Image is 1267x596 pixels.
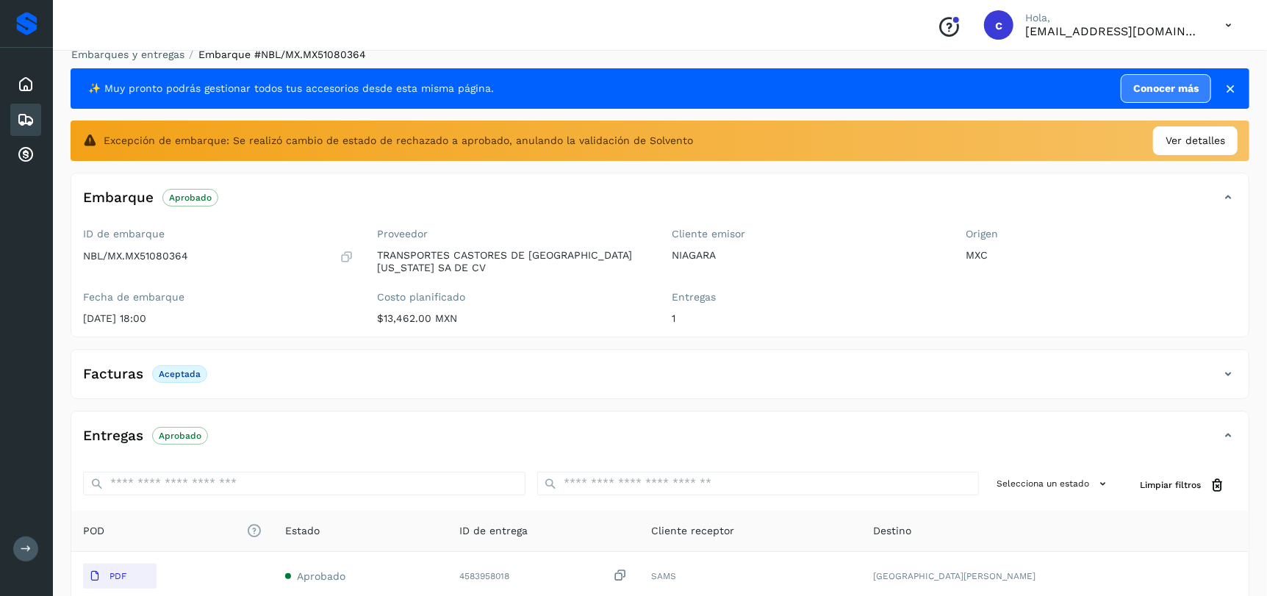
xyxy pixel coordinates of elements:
span: Estado [285,523,320,539]
span: Destino [873,523,911,539]
p: cuentasespeciales8_met@castores.com.mx [1025,24,1202,38]
span: Cliente receptor [651,523,734,539]
span: POD [83,523,262,539]
p: NBL/MX.MX51080364 [83,250,188,262]
h4: Facturas [83,366,143,383]
label: Fecha de embarque [83,291,354,304]
label: Proveedor [378,228,649,240]
p: Hola, [1025,12,1202,24]
p: 1 [672,312,943,325]
span: ID de entrega [459,523,528,539]
div: EmbarqueAprobado [71,185,1249,222]
span: Limpiar filtros [1140,478,1201,492]
span: ✨ Muy pronto podrás gestionar todos tus accesorios desde esta misma página. [88,81,494,96]
p: $13,462.00 MXN [378,312,649,325]
label: Costo planificado [378,291,649,304]
div: Inicio [10,68,41,101]
span: Ver detalles [1166,133,1225,148]
p: TRANSPORTES CASTORES DE [GEOGRAPHIC_DATA][US_STATE] SA DE CV [378,249,649,274]
p: NIAGARA [672,249,943,262]
p: MXC [966,249,1238,262]
p: [DATE] 18:00 [83,312,354,325]
label: Origen [966,228,1238,240]
h4: Embarque [83,190,154,207]
label: Cliente emisor [672,228,943,240]
h4: Entregas [83,428,143,445]
button: Selecciona un estado [991,472,1116,496]
a: Conocer más [1121,74,1211,103]
div: Embarques [10,104,41,136]
label: ID de embarque [83,228,354,240]
div: FacturasAceptada [71,362,1249,398]
div: Cuentas por cobrar [10,139,41,171]
button: PDF [83,564,157,589]
nav: breadcrumb [71,47,1249,62]
label: Entregas [672,291,943,304]
p: Aprobado [159,431,201,441]
p: Aceptada [159,369,201,379]
button: Limpiar filtros [1128,472,1237,499]
div: EntregasAprobado [71,423,1249,460]
div: 4583958018 [459,568,627,584]
p: PDF [110,571,126,581]
span: Excepción de embarque: Se realizó cambio de estado de rechazado a aprobado, anulando la validació... [104,133,693,148]
span: Aprobado [297,570,345,582]
p: Aprobado [169,193,212,203]
span: Embarque #NBL/MX.MX51080364 [198,49,366,60]
a: Embarques y entregas [71,49,184,60]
